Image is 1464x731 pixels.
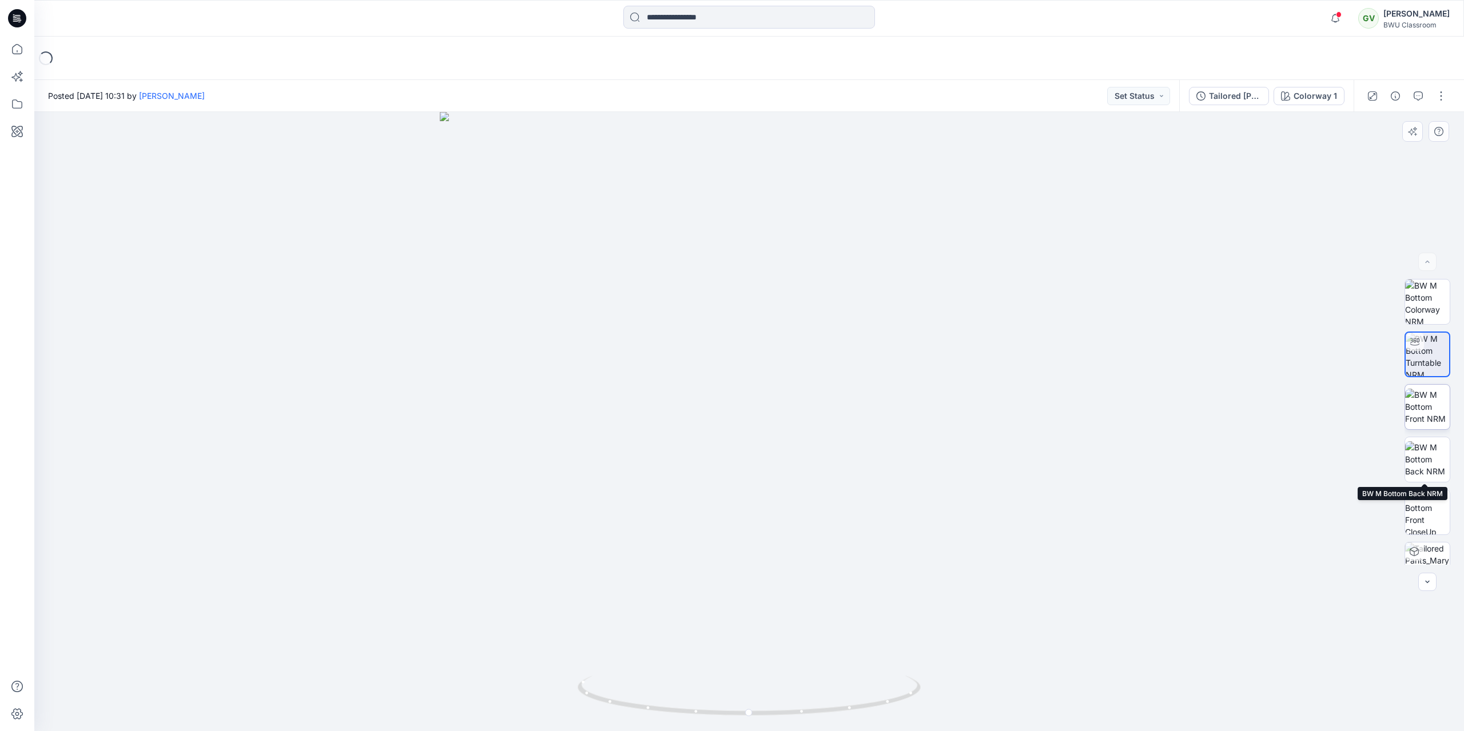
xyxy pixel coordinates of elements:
img: BW M Bottom Front NRM [1405,389,1450,425]
img: BW M Bottom Colorway NRM [1405,279,1450,324]
img: Tailored Pants_Marylina Klenk Colorway 1 [1405,542,1450,587]
div: Tailored Pants_Marylina Klenk [1209,90,1262,102]
button: Colorway 1 [1274,87,1344,105]
button: Tailored [PERSON_NAME] [1189,87,1269,105]
span: Posted [DATE] 10:31 by [48,90,205,102]
img: BW M Bottom Back NRM [1405,441,1450,477]
div: GV [1358,8,1379,29]
button: Details [1386,87,1405,105]
div: [PERSON_NAME] [1383,7,1450,21]
a: [PERSON_NAME] [139,91,205,101]
div: BWU Classroom [1383,21,1450,29]
img: BW M Bottom Front CloseUp NRM [1405,490,1450,534]
div: Colorway 1 [1294,90,1337,102]
img: BW M Bottom Turntable NRM [1406,333,1449,376]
